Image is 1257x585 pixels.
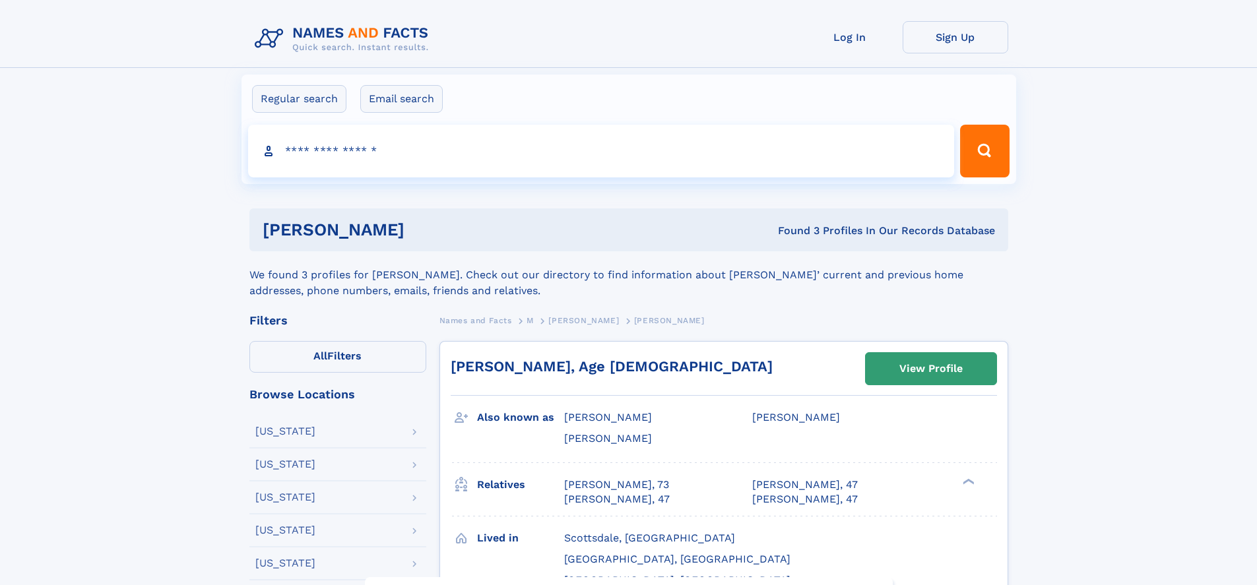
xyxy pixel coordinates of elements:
[564,553,790,565] span: [GEOGRAPHIC_DATA], [GEOGRAPHIC_DATA]
[263,222,591,238] h1: [PERSON_NAME]
[903,21,1008,53] a: Sign Up
[255,459,315,470] div: [US_STATE]
[439,312,512,328] a: Names and Facts
[255,492,315,503] div: [US_STATE]
[477,474,564,496] h3: Relatives
[591,224,995,238] div: Found 3 Profiles In Our Records Database
[252,85,346,113] label: Regular search
[248,125,955,177] input: search input
[959,477,975,485] div: ❯
[313,350,327,362] span: All
[564,411,652,423] span: [PERSON_NAME]
[564,432,652,445] span: [PERSON_NAME]
[548,312,619,328] a: [PERSON_NAME]
[249,315,426,326] div: Filters
[866,353,996,385] a: View Profile
[752,492,858,507] a: [PERSON_NAME], 47
[360,85,443,113] label: Email search
[255,426,315,437] div: [US_STATE]
[752,411,840,423] span: [PERSON_NAME]
[249,388,426,400] div: Browse Locations
[249,21,439,57] img: Logo Names and Facts
[564,492,670,507] a: [PERSON_NAME], 47
[564,477,669,492] a: [PERSON_NAME], 73
[899,354,963,384] div: View Profile
[249,251,1008,299] div: We found 3 profiles for [PERSON_NAME]. Check out our directory to find information about [PERSON_...
[255,525,315,536] div: [US_STATE]
[564,532,735,544] span: Scottsdale, [GEOGRAPHIC_DATA]
[249,341,426,373] label: Filters
[477,406,564,429] h3: Also known as
[752,477,858,492] a: [PERSON_NAME], 47
[797,21,903,53] a: Log In
[634,316,705,325] span: [PERSON_NAME]
[548,316,619,325] span: [PERSON_NAME]
[477,527,564,549] h3: Lived in
[960,125,1009,177] button: Search Button
[527,312,534,328] a: M
[451,358,773,375] a: [PERSON_NAME], Age [DEMOGRAPHIC_DATA]
[255,558,315,569] div: [US_STATE]
[527,316,534,325] span: M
